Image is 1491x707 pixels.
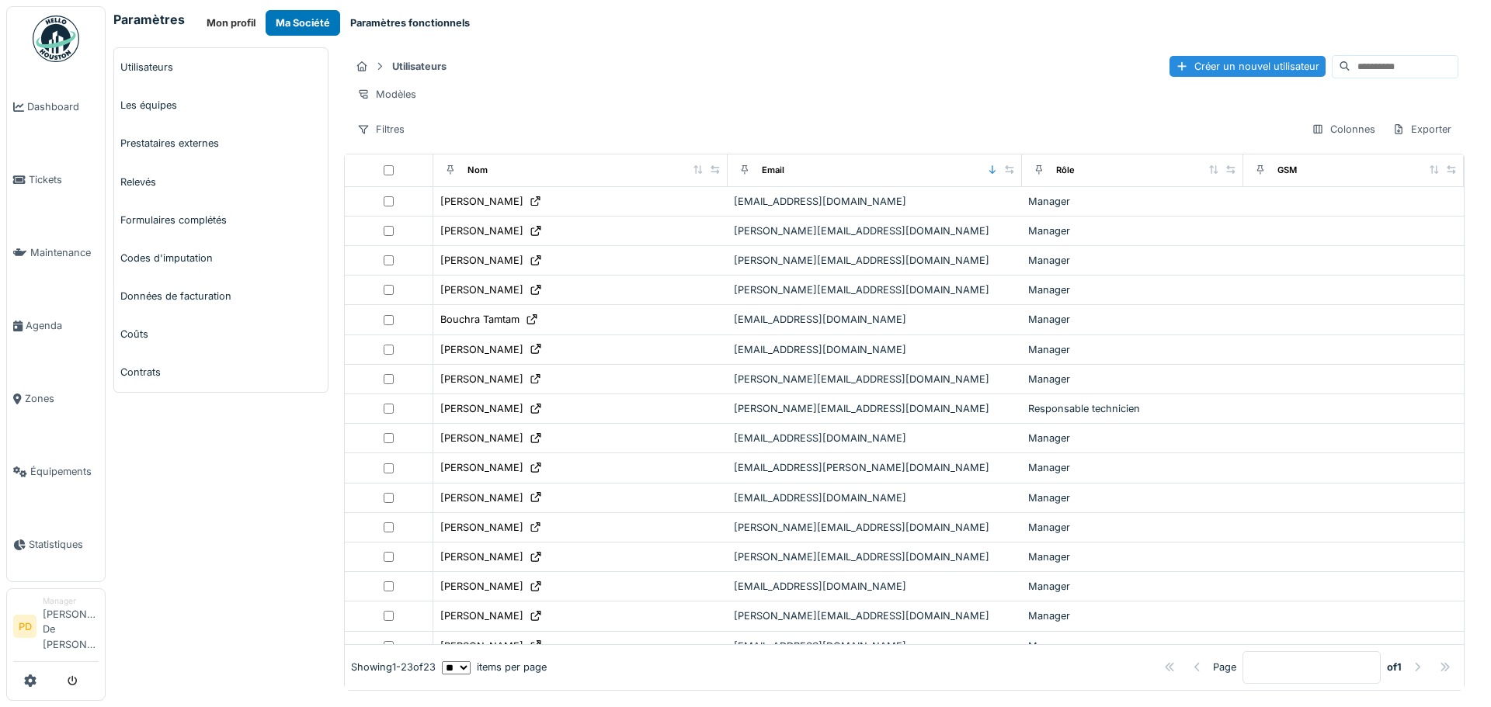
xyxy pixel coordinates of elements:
div: [EMAIL_ADDRESS][DOMAIN_NAME] [734,639,1016,653]
div: [PERSON_NAME] [440,608,523,623]
a: Prestataires externes [114,124,328,162]
a: Les équipes [114,86,328,124]
a: Relevés [114,163,328,201]
div: [EMAIL_ADDRESS][DOMAIN_NAME] [734,194,1016,209]
div: [PERSON_NAME] [440,520,523,535]
button: Ma Société [266,10,340,36]
a: Statistiques [7,508,105,581]
span: Zones [25,391,99,406]
div: Responsable technicien [1028,401,1236,416]
div: [PERSON_NAME][EMAIL_ADDRESS][DOMAIN_NAME] [734,549,1016,564]
span: Maintenance [30,245,99,260]
span: Dashboard [27,99,99,114]
div: Manager [43,595,99,607]
h6: Paramètres [113,12,185,27]
div: [PERSON_NAME] [440,224,523,238]
div: [PERSON_NAME] [440,431,523,445]
div: [PERSON_NAME] [440,253,523,268]
div: [PERSON_NAME][EMAIL_ADDRESS][DOMAIN_NAME] [734,253,1016,268]
div: Manager [1028,342,1236,357]
a: Dashboard [7,71,105,144]
div: Rôle [1056,164,1075,177]
div: [EMAIL_ADDRESS][DOMAIN_NAME] [734,490,1016,505]
div: Manager [1028,282,1236,297]
div: Manager [1028,312,1236,327]
div: Modèles [350,83,423,106]
a: Agenda [7,289,105,362]
div: Manager [1028,460,1236,475]
div: Manager [1028,431,1236,445]
div: Manager [1028,224,1236,238]
div: [EMAIL_ADDRESS][DOMAIN_NAME] [734,431,1016,445]
li: PD [13,615,36,638]
div: [EMAIL_ADDRESS][DOMAIN_NAME] [734,342,1016,357]
div: [PERSON_NAME] [440,639,523,653]
button: Paramètres fonctionnels [340,10,480,36]
div: GSM [1277,164,1297,177]
div: [PERSON_NAME] [440,401,523,416]
div: [PERSON_NAME] [440,342,523,357]
img: Badge_color-CXgf-gQk.svg [33,16,79,62]
div: [PERSON_NAME] [440,282,523,297]
a: Zones [7,362,105,435]
div: Exporter [1385,118,1458,140]
a: PD Manager[PERSON_NAME] De [PERSON_NAME] [13,595,99,662]
div: Showing 1 - 23 of 23 [351,660,436,674]
div: Filtres [350,118,412,140]
div: Colonnes [1305,118,1382,140]
button: Mon profil [196,10,266,36]
div: Manager [1028,608,1236,623]
div: [PERSON_NAME][EMAIL_ADDRESS][DOMAIN_NAME] [734,608,1016,623]
div: [PERSON_NAME] [440,549,523,564]
a: Contrats [114,353,328,391]
div: [PERSON_NAME] [440,372,523,386]
div: Manager [1028,549,1236,564]
a: Données de facturation [114,277,328,315]
span: Agenda [26,318,99,333]
li: [PERSON_NAME] De [PERSON_NAME] [43,595,99,658]
div: Manager [1028,194,1236,209]
div: Manager [1028,520,1236,535]
div: Manager [1028,372,1236,386]
div: [PERSON_NAME] [440,460,523,475]
div: [EMAIL_ADDRESS][DOMAIN_NAME] [734,579,1016,594]
div: [PERSON_NAME][EMAIL_ADDRESS][DOMAIN_NAME] [734,372,1016,386]
div: Nom [467,164,488,177]
a: Formulaires complétés [114,201,328,239]
div: Bouchra Tamtam [440,312,520,327]
a: Coûts [114,315,328,353]
div: [EMAIL_ADDRESS][DOMAIN_NAME] [734,312,1016,327]
a: Utilisateurs [114,48,328,86]
div: Manager [1028,253,1236,268]
div: [PERSON_NAME][EMAIL_ADDRESS][DOMAIN_NAME] [734,282,1016,297]
div: Créer un nouvel utilisateur [1170,56,1326,77]
a: Codes d'imputation [114,239,328,277]
strong: of 1 [1387,660,1402,674]
div: [EMAIL_ADDRESS][PERSON_NAME][DOMAIN_NAME] [734,460,1016,475]
div: Manager [1028,579,1236,594]
div: [PERSON_NAME][EMAIL_ADDRESS][DOMAIN_NAME] [734,224,1016,238]
a: Équipements [7,435,105,508]
span: Équipements [30,464,99,479]
div: Manager [1028,639,1236,653]
div: [PERSON_NAME][EMAIL_ADDRESS][DOMAIN_NAME] [734,520,1016,535]
a: Maintenance [7,217,105,289]
strong: Utilisateurs [386,59,453,74]
div: Email [762,164,784,177]
a: Tickets [7,144,105,217]
span: Statistiques [29,537,99,552]
div: [PERSON_NAME] [440,194,523,209]
div: [PERSON_NAME] [440,490,523,505]
div: items per page [442,660,547,674]
div: [PERSON_NAME][EMAIL_ADDRESS][DOMAIN_NAME] [734,401,1016,416]
span: Tickets [29,172,99,187]
div: Page [1213,660,1236,674]
div: Manager [1028,490,1236,505]
div: [PERSON_NAME] [440,579,523,594]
